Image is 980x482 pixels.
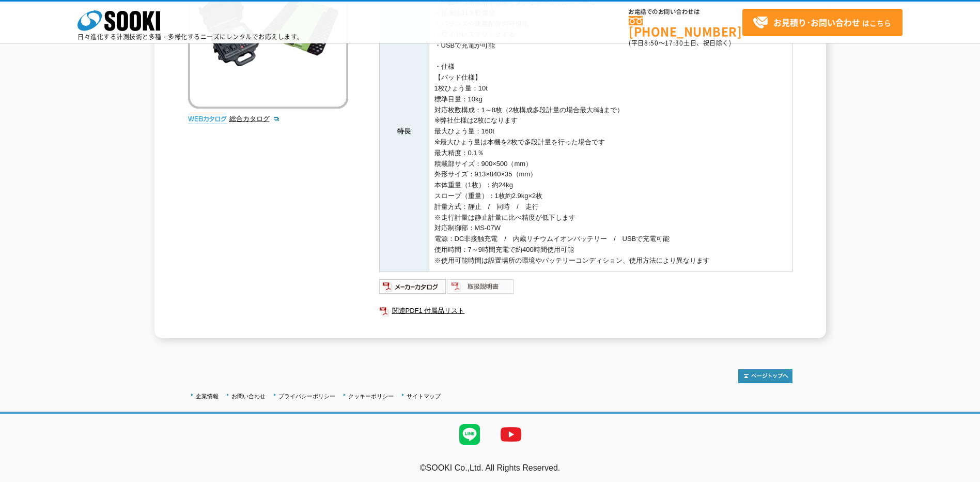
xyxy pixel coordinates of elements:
p: 日々進化する計測技術と多種・多様化するニーズにレンタルでお応えします。 [77,34,304,40]
a: 総合カタログ [229,115,280,123]
a: サイトマップ [407,393,441,399]
img: webカタログ [188,114,227,124]
img: 取扱説明書 [447,278,515,295]
strong: お見積り･お問い合わせ [773,16,860,28]
a: 関連PDF1 付属品リスト [379,304,792,318]
a: 取扱説明書 [447,285,515,293]
a: [PHONE_NUMBER] [629,16,742,37]
img: メーカーカタログ [379,278,447,295]
span: 17:30 [665,38,683,48]
span: 8:50 [644,38,659,48]
span: お電話でのお問い合わせは [629,9,742,15]
img: トップページへ [738,369,792,383]
img: YouTube [490,414,532,455]
a: メーカーカタログ [379,285,447,293]
img: LINE [449,414,490,455]
span: (平日 ～ 土日、祝日除く) [629,38,731,48]
span: はこちら [753,15,891,31]
a: お見積り･お問い合わせはこちら [742,9,903,36]
a: 企業情報 [196,393,219,399]
a: クッキーポリシー [348,393,394,399]
a: お問い合わせ [231,393,266,399]
a: プライバシーポリシー [278,393,335,399]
